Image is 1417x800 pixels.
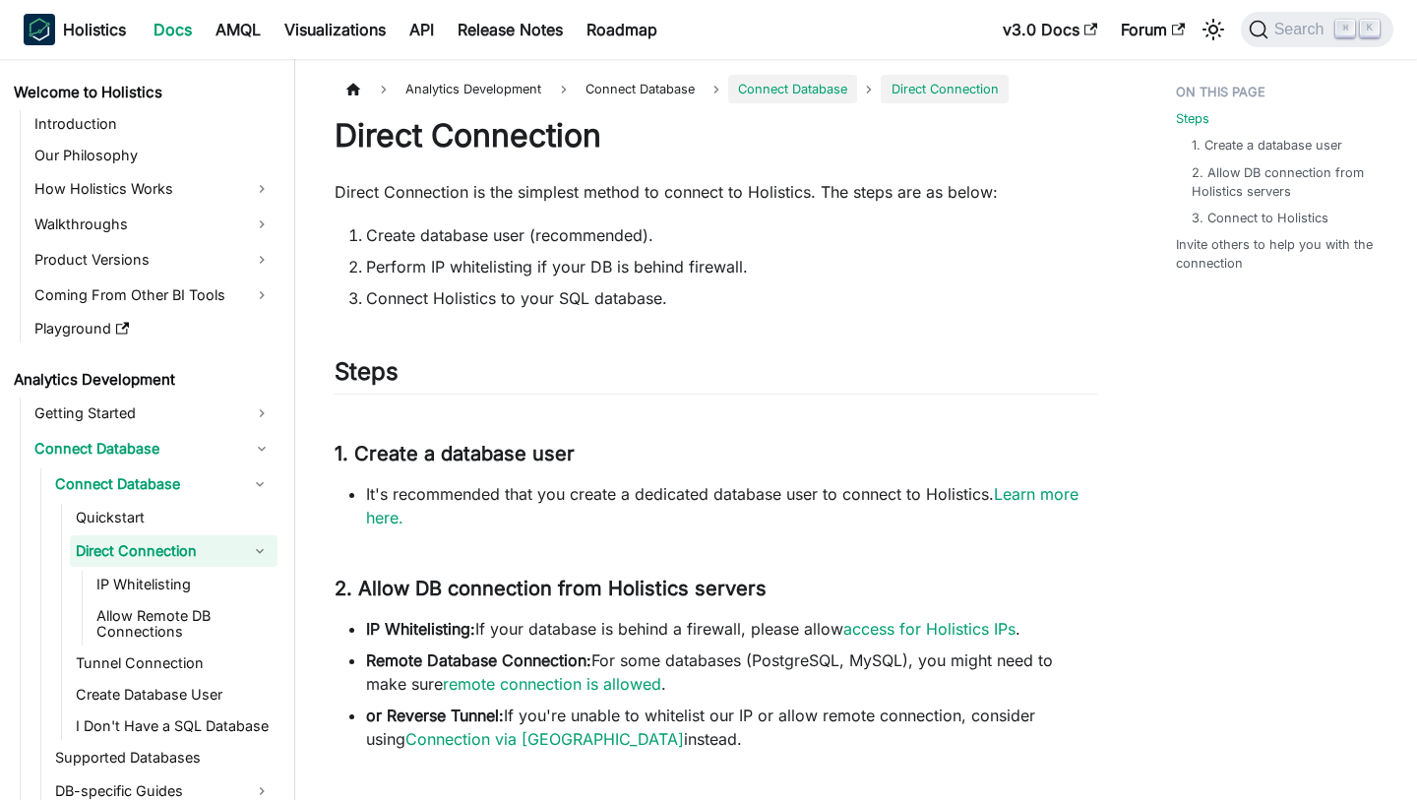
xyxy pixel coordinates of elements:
[335,116,1097,155] h1: Direct Connection
[1109,14,1197,45] a: Forum
[366,286,1097,310] li: Connect Holistics to your SQL database.
[405,729,684,749] a: Connection via [GEOGRAPHIC_DATA]
[728,75,857,103] a: Connect Database
[396,75,551,103] span: Analytics Development
[335,577,1097,601] h3: 2. Allow DB connection from Holistics servers
[843,619,1016,639] a: access for Holistics IPs
[70,681,277,708] a: Create Database User
[70,712,277,740] a: I Don't Have a SQL Database
[366,619,475,639] strong: IP Whitelisting:
[335,357,1097,395] h2: Steps
[366,223,1097,247] li: Create database user (recommended).
[24,14,55,45] img: Holistics
[335,75,372,103] a: Home page
[29,209,277,240] a: Walkthroughs
[91,571,277,598] a: IP Whitelisting
[29,173,277,205] a: How Holistics Works
[29,398,277,429] a: Getting Started
[1335,20,1355,37] kbd: ⌘
[991,14,1109,45] a: v3.0 Docs
[1360,20,1380,37] kbd: K
[242,468,277,500] button: Collapse sidebar category 'Connect Database'
[29,110,277,138] a: Introduction
[881,75,1008,103] span: Direct Connection
[366,704,1097,751] li: If you're unable to whitelist our IP or allow remote connection, consider using instead.
[1176,109,1209,128] a: Steps
[1241,12,1393,47] button: Search (Command+K)
[366,650,591,670] strong: Remote Database Connection:
[29,279,277,311] a: Coming From Other BI Tools
[1192,209,1328,227] a: 3. Connect to Holistics
[63,18,126,41] b: Holistics
[1176,235,1386,273] a: Invite others to help you with the connection
[204,14,273,45] a: AMQL
[24,14,126,45] a: HolisticsHolistics
[366,255,1097,278] li: Perform IP whitelisting if your DB is behind firewall.
[1268,21,1336,38] span: Search
[242,535,277,567] button: Collapse sidebar category 'Direct Connection'
[29,433,277,464] a: Connect Database
[1198,14,1229,45] button: Switch between dark and light mode (currently light mode)
[70,504,277,531] a: Quickstart
[142,14,204,45] a: Docs
[49,744,277,771] a: Supported Databases
[335,180,1097,204] p: Direct Connection is the simplest method to connect to Holistics. The steps are as below:
[366,648,1097,696] li: For some databases (PostgreSQL, MySQL), you might need to make sure .
[366,617,1097,641] li: If your database is behind a firewall, please allow .
[273,14,398,45] a: Visualizations
[335,75,1097,103] nav: Breadcrumbs
[49,468,242,500] a: Connect Database
[29,315,277,342] a: Playground
[1192,163,1378,201] a: 2. Allow DB connection from Holistics servers
[576,75,705,103] span: Connect Database
[29,142,277,169] a: Our Philosophy
[91,602,277,646] a: Allow Remote DB Connections
[443,674,661,694] a: remote connection is allowed
[8,366,277,394] a: Analytics Development
[366,482,1097,529] li: It's recommended that you create a dedicated database user to connect to Holistics.
[575,14,669,45] a: Roadmap
[366,706,504,725] strong: or Reverse Tunnel:
[1192,136,1342,154] a: 1. Create a database user
[29,244,277,276] a: Product Versions
[738,82,847,96] span: Connect Database
[70,535,242,567] a: Direct Connection
[335,442,1097,466] h3: 1. Create a database user
[446,14,575,45] a: Release Notes
[70,649,277,677] a: Tunnel Connection
[8,79,277,106] a: Welcome to Holistics
[398,14,446,45] a: API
